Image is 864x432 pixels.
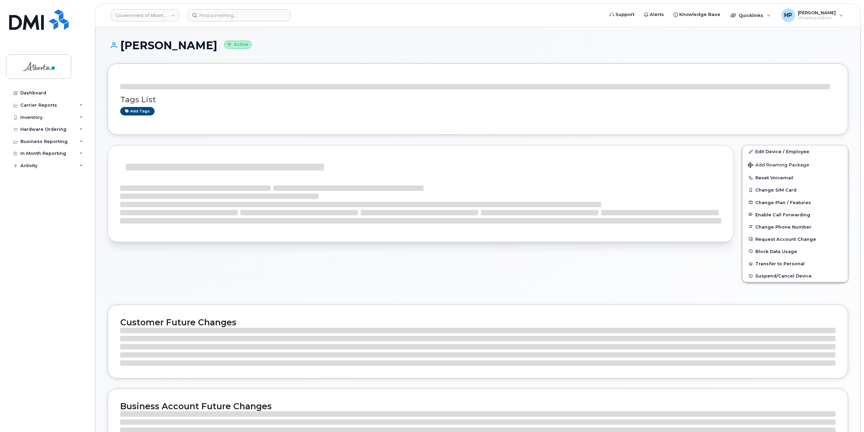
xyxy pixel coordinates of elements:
span: Suspend/Cancel Device [755,273,812,278]
button: Reset Voicemail [742,172,848,184]
span: Change Plan / Features [755,200,811,205]
button: Block Data Usage [742,245,848,257]
span: Add Roaming Package [748,162,809,169]
h3: Tags List [120,95,835,104]
button: Enable Call Forwarding [742,209,848,221]
button: Change SIM Card [742,184,848,196]
button: Add Roaming Package [742,158,848,172]
small: Active [224,41,252,49]
button: Suspend/Cancel Device [742,270,848,282]
h2: Customer Future Changes [120,317,835,327]
button: Transfer to Personal [742,257,848,270]
button: Change Plan / Features [742,196,848,209]
span: Enable Call Forwarding [755,212,810,217]
h1: [PERSON_NAME] [108,39,848,51]
button: Request Account Change [742,233,848,245]
h2: Business Account Future Changes [120,401,835,411]
button: Change Phone Number [742,221,848,233]
a: Edit Device / Employee [742,145,848,158]
a: Add tags [120,107,155,115]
